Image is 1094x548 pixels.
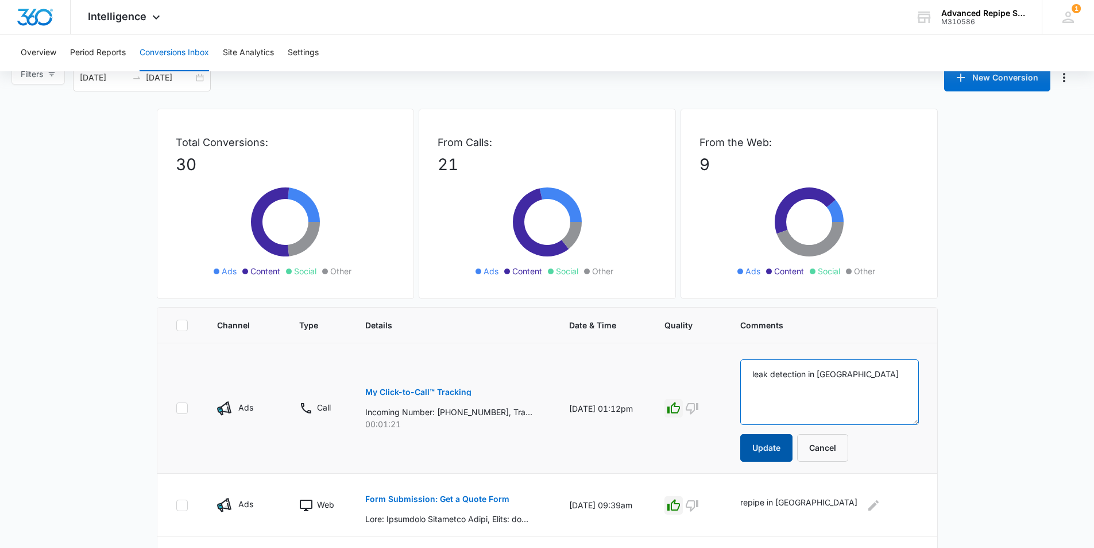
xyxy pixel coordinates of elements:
span: Date & Time [569,319,620,331]
button: Site Analytics [223,35,274,71]
p: Web [317,499,334,511]
button: Form Submission: Get a Quote Form [365,485,509,513]
span: Social [818,265,840,277]
input: Start date [80,71,127,84]
span: swap-right [132,73,141,82]
p: 30 [176,152,395,177]
span: Channel [217,319,255,331]
span: Comments [740,319,902,331]
span: Ads [745,265,760,277]
span: Other [330,265,351,277]
button: New Conversion [944,64,1050,91]
p: Ads [238,498,253,510]
span: Ads [222,265,237,277]
button: My Click-to-Call™ Tracking [365,378,471,406]
p: Total Conversions: [176,135,395,150]
div: account id [941,18,1025,26]
span: Social [556,265,578,277]
button: Conversions Inbox [140,35,209,71]
p: From Calls: [438,135,657,150]
span: Content [250,265,280,277]
td: [DATE] 01:12pm [555,343,651,474]
span: Filters [21,68,43,81]
td: [DATE] 09:39am [555,474,651,537]
span: to [132,73,141,82]
p: repipe in [GEOGRAPHIC_DATA] [740,496,857,515]
span: Other [592,265,613,277]
button: Settings [288,35,319,71]
span: Ads [484,265,498,277]
input: End date [146,71,194,84]
span: Content [774,265,804,277]
button: Manage Numbers [1055,68,1073,87]
p: Incoming Number: [PHONE_NUMBER], Tracking Number: [PHONE_NUMBER], Ring To: [PHONE_NUMBER], Caller... [365,406,532,418]
p: My Click-to-Call™ Tracking [365,388,471,396]
button: Edit Comments [864,496,883,515]
p: From the Web: [699,135,919,150]
button: Update [740,434,793,462]
span: Intelligence [88,10,146,22]
button: Overview [21,35,56,71]
span: Type [299,319,321,331]
p: Call [317,401,331,413]
div: notifications count [1072,4,1081,13]
span: 1 [1072,4,1081,13]
p: Ads [238,401,253,413]
button: Filters [11,64,65,85]
button: Period Reports [70,35,126,71]
span: Quality [664,319,696,331]
button: Cancel [797,434,848,462]
span: Other [854,265,875,277]
textarea: leak detection in [GEOGRAPHIC_DATA] [740,359,918,425]
p: Lore: Ipsumdolo Sitametco Adipi, Elits: doeius467@tempo.inc, Utlab: 9491595697, Etdo ma aliq enim... [365,513,532,525]
span: Details [365,319,525,331]
span: Social [294,265,316,277]
p: Form Submission: Get a Quote Form [365,495,509,503]
span: Content [512,265,542,277]
p: 21 [438,152,657,177]
p: 00:01:21 [365,418,542,430]
p: 9 [699,152,919,177]
div: account name [941,9,1025,18]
